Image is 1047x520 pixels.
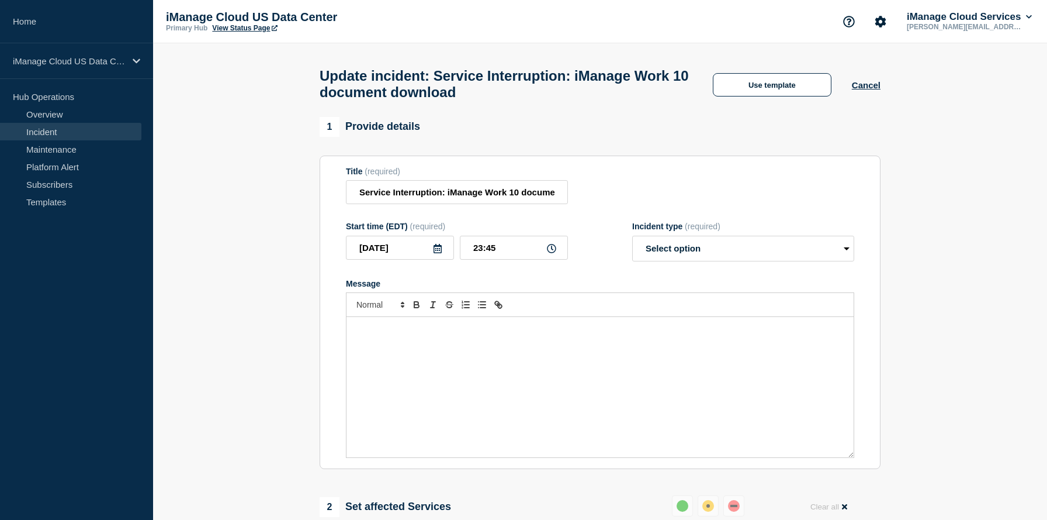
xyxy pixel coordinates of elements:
div: Set affected Services [320,497,451,517]
p: iManage Cloud US Data Center [13,56,125,66]
button: up [672,495,693,516]
button: Use template [713,73,831,97]
input: Title [346,180,568,204]
p: [PERSON_NAME][EMAIL_ADDRESS][DOMAIN_NAME] [904,23,1026,31]
a: View Status Page [212,24,277,32]
button: affected [698,495,719,516]
button: Account settings [868,9,893,34]
input: YYYY-MM-DD [346,236,454,260]
button: down [723,495,744,516]
span: Font size [351,298,408,312]
button: Cancel [852,80,880,90]
input: HH:MM [460,236,568,260]
div: Title [346,167,568,176]
button: Clear all [803,495,854,518]
button: Toggle link [490,298,507,312]
div: Provide details [320,117,420,137]
h1: Update incident: Service Interruption: iManage Work 10 document download [320,68,692,101]
div: up [677,500,688,512]
p: Primary Hub [166,24,207,32]
div: down [728,500,740,512]
div: affected [702,500,714,512]
button: Toggle strikethrough text [441,298,457,312]
div: Message [346,317,854,457]
select: Incident type [632,236,854,261]
button: Toggle ordered list [457,298,474,312]
button: Toggle bold text [408,298,425,312]
button: iManage Cloud Services [904,11,1034,23]
span: (required) [410,222,446,231]
span: (required) [365,167,400,176]
button: Toggle italic text [425,298,441,312]
button: Support [837,9,861,34]
p: iManage Cloud US Data Center [166,11,400,24]
span: 1 [320,117,339,137]
div: Start time (EDT) [346,222,568,231]
div: Incident type [632,222,854,231]
button: Toggle bulleted list [474,298,490,312]
span: 2 [320,497,339,517]
div: Message [346,279,854,288]
span: (required) [685,222,720,231]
